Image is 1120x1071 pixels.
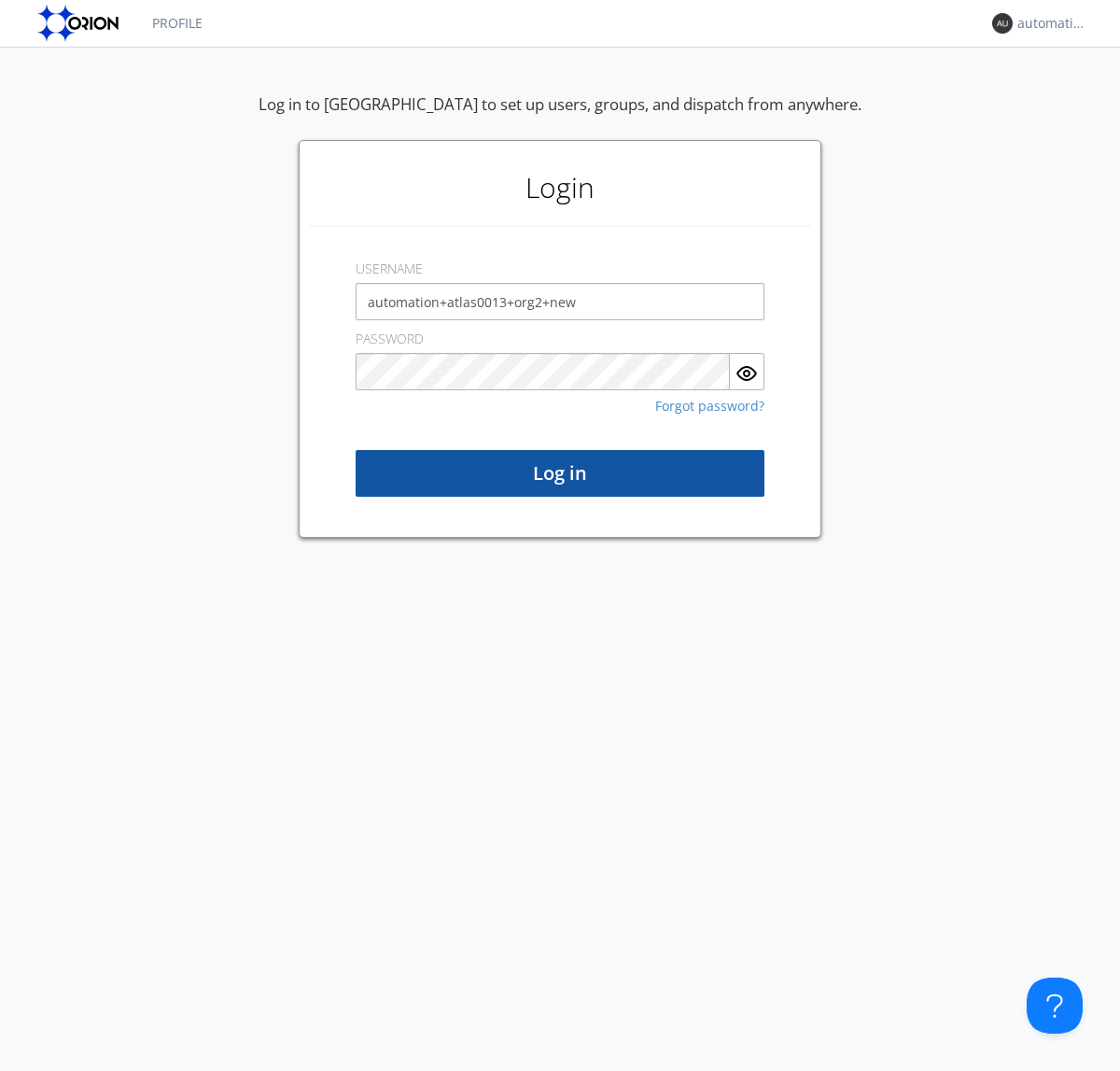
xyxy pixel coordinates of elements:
button: Show Password [730,353,764,390]
iframe: Toggle Customer Support [1027,978,1083,1034]
img: orion-labs-logo.svg [37,5,124,42]
a: Forgot password? [655,400,764,413]
img: eye.svg [735,362,758,385]
button: Log in [356,450,764,497]
div: automation+atlas0013+org2 [1017,14,1087,33]
h1: Login [309,150,811,225]
label: USERNAME [356,260,423,278]
label: PASSWORD [356,330,424,348]
input: Password [356,353,730,390]
img: 373638.png [992,13,1013,34]
div: Log in to [GEOGRAPHIC_DATA] to set up users, groups, and dispatch from anywhere. [259,93,861,140]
